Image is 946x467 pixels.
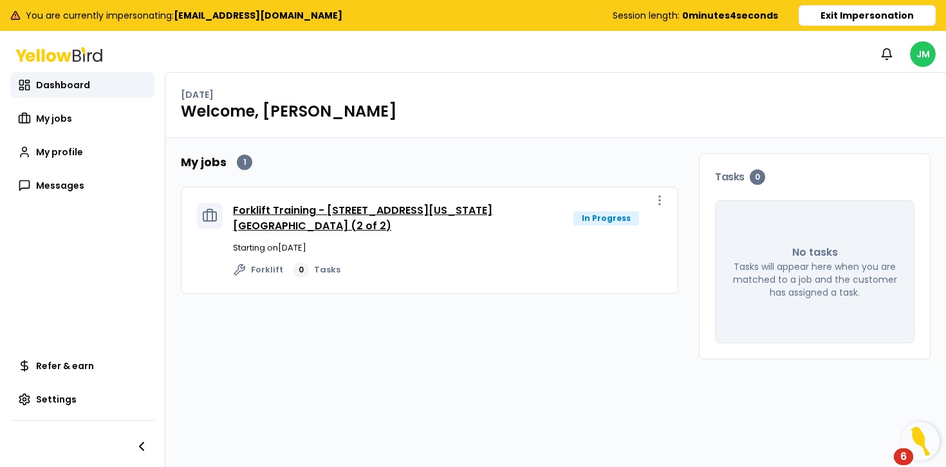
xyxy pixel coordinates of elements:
div: 1 [237,155,252,170]
span: You are currently impersonating: [26,9,342,22]
p: [DATE] [181,88,214,101]
a: Forklift Training - [STREET_ADDRESS][US_STATE] [GEOGRAPHIC_DATA] (2 of 2) [233,203,492,233]
p: No tasks [792,245,838,260]
a: Refer & earn [10,353,154,379]
div: 0 [750,169,765,185]
span: My profile [36,146,83,158]
span: Forklift [251,263,283,276]
h1: Welcome, [PERSON_NAME] [181,101,931,122]
span: Settings [36,393,77,406]
a: My profile [10,139,154,165]
a: Messages [10,173,154,198]
b: 0 minutes 4 seconds [682,9,778,22]
h2: My jobs [181,153,227,171]
div: In Progress [573,211,639,225]
button: Exit Impersonation [799,5,936,26]
a: Dashboard [10,72,154,98]
b: [EMAIL_ADDRESS][DOMAIN_NAME] [174,9,342,22]
button: Open Resource Center, 6 new notifications [901,422,940,461]
a: My jobs [10,106,154,131]
span: Refer & earn [36,359,94,372]
a: Settings [10,386,154,412]
p: Tasks will appear here when you are matched to a job and the customer has assigned a task. [731,260,898,299]
span: Dashboard [36,79,90,91]
p: Starting on [DATE] [233,242,662,254]
a: 0Tasks [293,262,340,278]
span: Messages [36,179,84,192]
div: 0 [293,262,309,278]
h3: Tasks [715,169,914,185]
div: Session length: [613,9,778,22]
span: JM [910,41,936,67]
span: My jobs [36,112,72,125]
